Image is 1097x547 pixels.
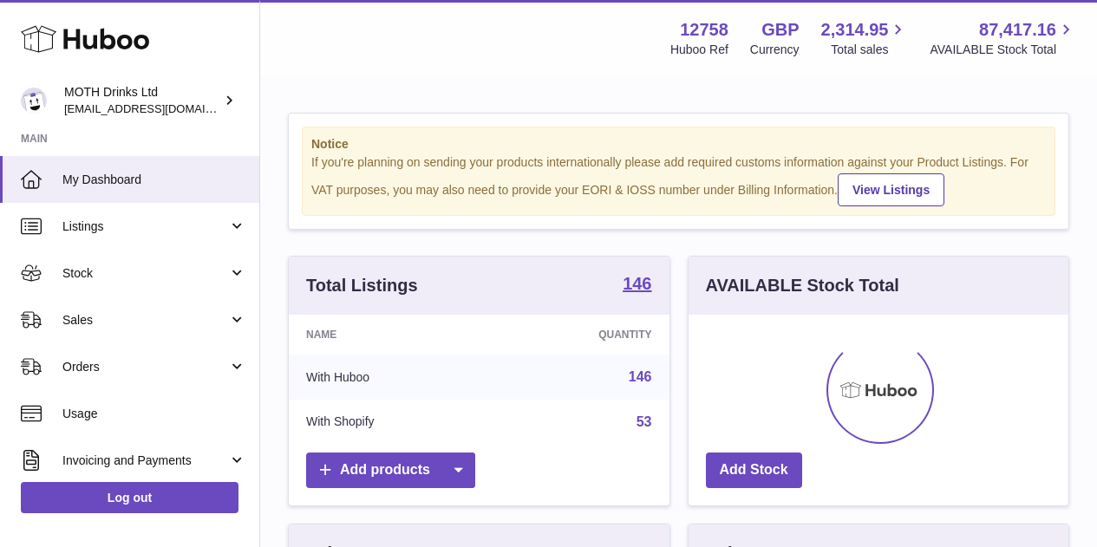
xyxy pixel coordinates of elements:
strong: Notice [311,136,1046,153]
td: With Shopify [289,400,493,445]
div: Huboo Ref [670,42,728,58]
h3: Total Listings [306,274,418,297]
strong: GBP [761,18,799,42]
span: Orders [62,359,228,375]
span: 2,314.95 [821,18,889,42]
span: 87,417.16 [979,18,1056,42]
a: 146 [629,369,652,384]
span: Usage [62,406,246,422]
span: Invoicing and Payments [62,453,228,469]
span: My Dashboard [62,172,246,188]
div: MOTH Drinks Ltd [64,84,220,117]
a: 53 [637,414,652,429]
img: orders@mothdrinks.com [21,88,47,114]
a: 87,417.16 AVAILABLE Stock Total [930,18,1076,58]
span: AVAILABLE Stock Total [930,42,1076,58]
a: 146 [623,275,651,296]
th: Name [289,315,493,355]
h3: AVAILABLE Stock Total [706,274,899,297]
span: [EMAIL_ADDRESS][DOMAIN_NAME] [64,101,255,115]
a: Log out [21,482,238,513]
a: 2,314.95 Total sales [821,18,909,58]
a: Add products [306,453,475,488]
strong: 12758 [680,18,728,42]
span: Sales [62,312,228,329]
strong: 146 [623,275,651,292]
span: Total sales [831,42,908,58]
span: Listings [62,218,228,235]
span: Stock [62,265,228,282]
a: View Listings [838,173,944,206]
a: Add Stock [706,453,802,488]
div: If you're planning on sending your products internationally please add required customs informati... [311,154,1046,206]
td: With Huboo [289,355,493,400]
div: Currency [750,42,800,58]
th: Quantity [493,315,669,355]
